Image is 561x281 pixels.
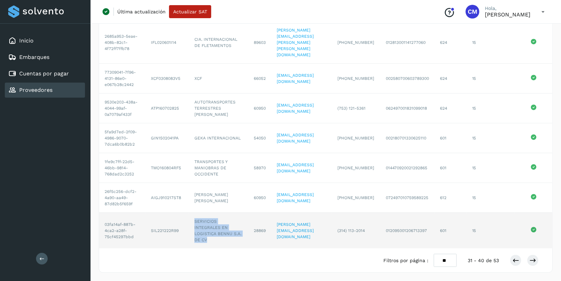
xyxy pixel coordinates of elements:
[337,166,374,170] span: [PHONE_NUMBER]
[277,222,314,239] a: [PERSON_NAME][EMAIL_ADDRESS][DOMAIN_NAME]
[434,94,467,123] td: 624
[467,123,515,153] td: 15
[383,257,428,264] span: Filtros por página :
[248,64,271,94] td: 66052
[145,22,189,64] td: IFL020601I14
[337,228,365,233] span: (314) 113-2014
[248,153,271,183] td: 58970
[145,213,189,248] td: SIL221222R99
[99,94,145,123] td: 9530e203-438a-4044-99af-0a7079af433f
[189,22,248,64] td: CIA. INTERNACIONAL DE FLETAMENTOS
[380,64,434,94] td: 002580700603789300
[434,123,467,153] td: 601
[99,213,145,248] td: 03fa14af-887b-4ca2-a28f-75cf45297bbd
[189,94,248,123] td: AUTOTRANSPORTES TERRESTRES [PERSON_NAME]
[467,213,515,248] td: 15
[380,183,434,213] td: 072497010759589225
[434,22,467,64] td: 624
[337,195,374,200] span: [PHONE_NUMBER]
[99,123,145,153] td: 5fa9d7ed-2f09-4986-9070-7dca6b0b82b2
[337,40,374,45] span: [PHONE_NUMBER]
[189,183,248,213] td: [PERSON_NAME] [PERSON_NAME]
[19,70,69,77] a: Cuentas por pagar
[248,22,271,64] td: 89603
[248,213,271,248] td: 28869
[19,54,49,60] a: Embarques
[99,22,145,64] td: 2685a953-5eae-408b-82c1-4f72ff7ffb78
[434,183,467,213] td: 612
[337,136,374,140] span: [PHONE_NUMBER]
[145,153,189,183] td: TMO160804RF5
[467,94,515,123] td: 15
[169,5,211,18] button: Actualizar SAT
[380,94,434,123] td: 062497001831099018
[277,73,314,84] a: [EMAIL_ADDRESS][DOMAIN_NAME]
[248,183,271,213] td: 60950
[277,162,314,173] a: [EMAIL_ADDRESS][DOMAIN_NAME]
[117,9,166,15] p: Última actualización
[5,66,85,81] div: Cuentas por pagar
[145,123,189,153] td: GIN1502041PA
[467,153,515,183] td: 15
[277,192,314,203] a: [EMAIL_ADDRESS][DOMAIN_NAME]
[277,28,314,57] a: [PERSON_NAME][EMAIL_ADDRESS][PERSON_NAME][PERSON_NAME][DOMAIN_NAME]
[337,76,374,81] span: [PHONE_NUMBER]
[189,213,248,248] td: SERVICIOS INTEGRALES EN LOGISTICA BENNU S.A. DE CV
[5,33,85,48] div: Inicio
[277,103,314,114] a: [EMAIL_ADDRESS][DOMAIN_NAME]
[485,11,530,18] p: Cynthia Mendoza
[380,153,434,183] td: 014470920021292865
[467,64,515,94] td: 15
[99,183,145,213] td: 26f5c256-dcf2-4a90-aa49-87d82b5f659f
[19,37,34,44] a: Inicio
[485,5,530,11] p: Hola,
[145,64,189,94] td: XCF0308083V5
[99,153,145,183] td: 1fe9c7ff-22d5-46bb-9814-768dad2c3252
[434,64,467,94] td: 624
[467,183,515,213] td: 15
[277,133,314,144] a: [EMAIL_ADDRESS][DOMAIN_NAME]
[434,213,467,248] td: 601
[337,106,366,111] span: (753) 121-5361
[189,64,248,94] td: XCF
[380,123,434,153] td: 002180701330625110
[189,153,248,183] td: TRANSPORTES Y MANIOBRAS DE OCCIDENTE
[145,94,189,123] td: ATP160702825
[189,123,248,153] td: GEKA INTERNACIONAL
[145,183,189,213] td: AIGJ910217ST8
[467,22,515,64] td: 15
[380,22,434,64] td: 012813001141277060
[5,83,85,98] div: Proveedores
[248,123,271,153] td: 54050
[19,87,52,93] a: Proveedores
[434,153,467,183] td: 601
[380,213,434,248] td: 012095001206713397
[468,257,499,264] span: 31 - 40 de 53
[173,9,207,14] span: Actualizar SAT
[248,94,271,123] td: 60950
[5,50,85,65] div: Embarques
[99,64,145,94] td: 77309041-7f96-4131-86e0-e067b28c2442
